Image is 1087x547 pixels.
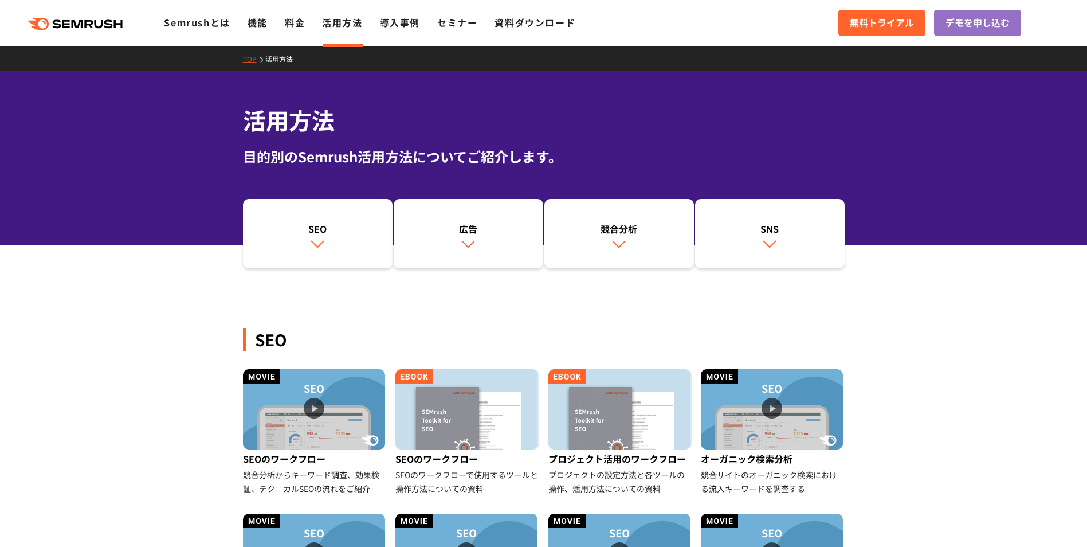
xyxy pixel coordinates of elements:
span: デモを申し込む [945,15,1010,30]
div: 競合分析 [550,222,688,236]
a: SEOのワークフロー 競合分析からキーワード調査、効果検証、テクニカルSEOの流れをご紹介 [243,369,387,495]
div: 広告 [399,222,537,236]
a: オーガニック検索分析 競合サイトのオーガニック検索における流入キーワードを調査する [701,369,845,495]
div: 競合分析からキーワード調査、効果検証、テクニカルSEOの流れをご紹介 [243,468,387,495]
a: 導入事例 [380,15,420,29]
div: SEO [249,222,387,236]
div: SEOのワークフローで使用するツールと操作方法についての資料 [395,468,539,495]
a: デモを申し込む [934,10,1021,36]
a: TOP [243,54,265,64]
div: SEO [243,328,845,351]
a: 広告 [394,199,543,269]
a: Semrushとは [164,15,230,29]
a: 資料ダウンロード [495,15,575,29]
a: 競合分析 [544,199,694,269]
a: SNS [695,199,845,269]
div: SEOのワークフロー [243,450,387,468]
div: SNS [701,222,839,236]
div: 目的別のSemrush活用方法についてご紹介します。 [243,146,845,167]
h1: 活用方法 [243,103,845,137]
div: プロジェクト活用のワークフロー [548,450,692,468]
a: セミナー [437,15,477,29]
div: オーガニック検索分析 [701,450,845,468]
a: SEOのワークフロー SEOのワークフローで使用するツールと操作方法についての資料 [395,369,539,495]
div: SEOのワークフロー [395,450,539,468]
a: 活用方法 [322,15,362,29]
a: SEO [243,199,393,269]
a: 無料トライアル [838,10,925,36]
a: プロジェクト活用のワークフロー プロジェクトの設定方法と各ツールの操作、活用方法についての資料 [548,369,692,495]
div: 競合サイトのオーガニック検索における流入キーワードを調査する [701,468,845,495]
a: 料金 [285,15,305,29]
a: 機能 [248,15,268,29]
a: 活用方法 [265,54,301,64]
span: 無料トライアル [850,15,914,30]
div: プロジェクトの設定方法と各ツールの操作、活用方法についての資料 [548,468,692,495]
